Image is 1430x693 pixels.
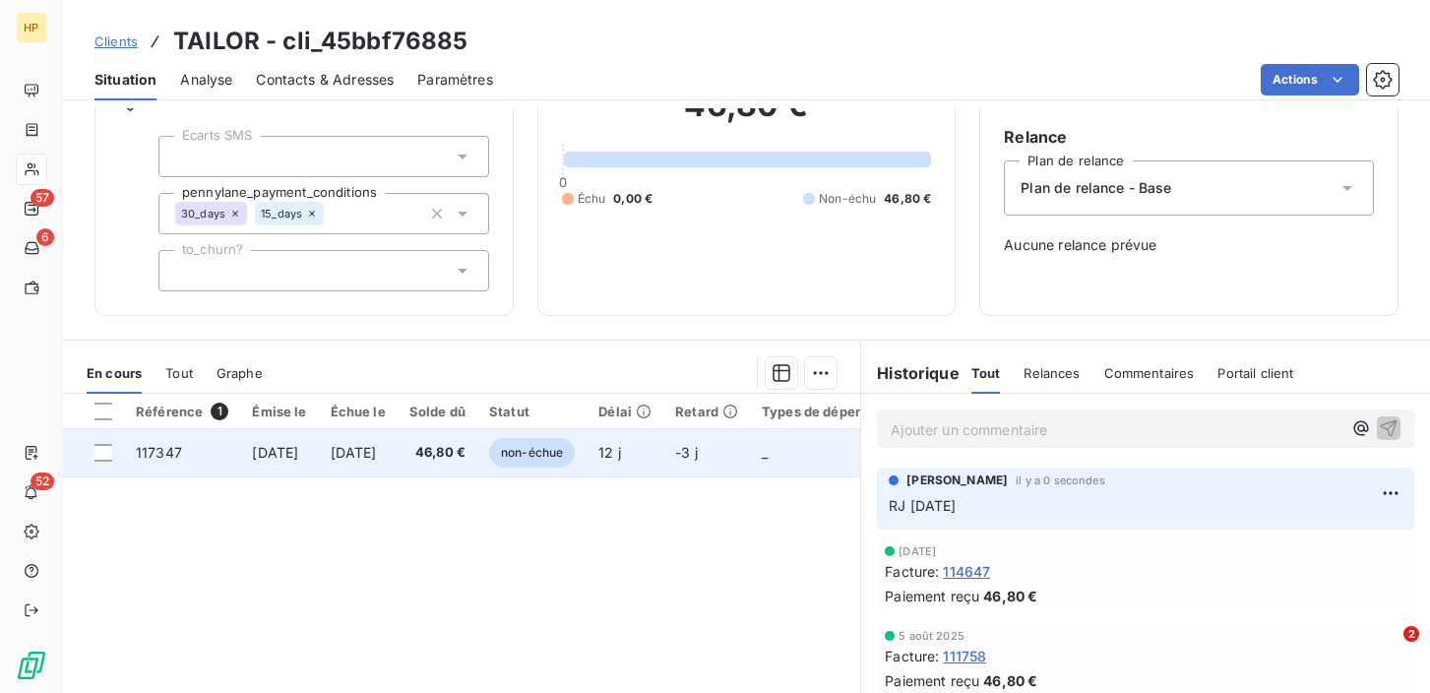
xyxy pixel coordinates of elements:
span: 6 [36,228,54,246]
span: -3 j [675,444,698,461]
span: [DATE] [331,444,377,461]
h6: Relance [1004,125,1374,149]
h3: TAILOR - cli_45bbf76885 [173,24,467,59]
span: 52 [31,472,54,490]
span: 12 j [598,444,621,461]
input: Ajouter une valeur [175,262,191,280]
span: 1 [211,403,228,420]
span: Paiement reçu [885,586,979,606]
span: 5 août 2025 [899,630,964,642]
div: Retard [675,404,738,419]
span: Analyse [180,70,232,90]
span: 46,80 € [884,190,931,208]
img: Logo LeanPay [16,650,47,681]
span: 57 [31,189,54,207]
span: non-échue [489,438,575,468]
span: 114647 [943,561,990,582]
div: Types de dépenses / revenus [762,404,949,419]
span: 15_days [261,208,302,220]
span: 46,80 € [409,443,466,463]
span: Paramètres [417,70,493,90]
span: 46,80 € [983,670,1037,691]
span: Tout [971,365,1001,381]
span: Tout [165,365,193,381]
h2: 46,80 € [562,86,932,145]
span: Clients [94,33,138,49]
span: En cours [87,365,142,381]
button: Actions [1261,64,1359,95]
span: 2 [1403,626,1419,642]
span: Facture : [885,561,939,582]
span: 30_days [181,208,225,220]
span: Non-échu [819,190,876,208]
span: Plan de relance - Base [1021,178,1171,198]
span: Situation [94,70,156,90]
span: Échu [578,190,606,208]
div: Solde dû [409,404,466,419]
span: il y a 0 secondes [1016,474,1105,486]
div: Référence [136,403,228,420]
a: Clients [94,31,138,51]
span: [PERSON_NAME] [906,472,1008,489]
span: 0,00 € [613,190,653,208]
h6: Historique [861,361,960,385]
span: Portail client [1217,365,1293,381]
span: Facture : [885,646,939,666]
div: Statut [489,404,575,419]
input: Ajouter une valeur [324,205,340,222]
span: RJ [DATE] [889,497,956,514]
span: 117347 [136,444,182,461]
input: Ajouter une valeur [175,148,191,165]
span: 46,80 € [983,586,1037,606]
span: 0 [559,174,567,190]
span: Contacts & Adresses [256,70,394,90]
span: Paiement reçu [885,670,979,691]
iframe: Intercom live chat [1363,626,1410,673]
span: Relances [1024,365,1080,381]
div: HP [16,12,47,43]
span: _ [762,444,768,461]
span: 111758 [943,646,986,666]
div: Échue le [331,404,386,419]
span: Commentaires [1104,365,1195,381]
div: Délai [598,404,652,419]
span: Graphe [217,365,263,381]
span: [DATE] [899,545,936,557]
span: Aucune relance prévue [1004,235,1374,255]
div: Émise le [252,404,306,419]
span: [DATE] [252,444,298,461]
